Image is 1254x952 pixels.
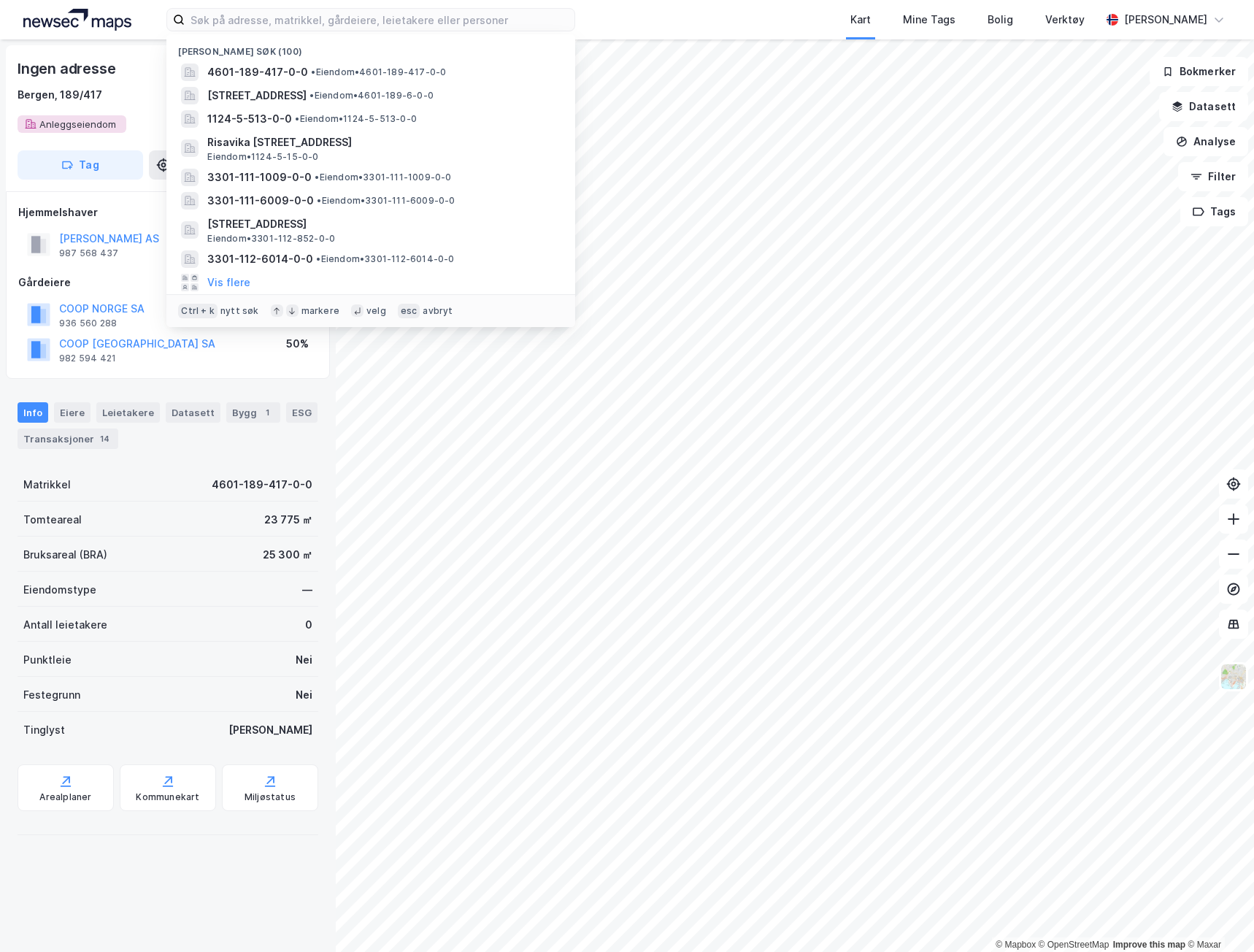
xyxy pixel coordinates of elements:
div: Bergen, 189/417 [18,86,102,104]
div: Datasett [166,402,220,423]
div: Bygg [226,402,280,423]
div: [PERSON_NAME] [228,721,312,739]
div: [PERSON_NAME] [1124,11,1207,28]
div: Ctrl + k [178,304,218,318]
div: Gårdeiere [18,274,318,291]
div: Bruksareal (BRA) [23,546,107,564]
div: — [302,581,312,599]
span: • [311,66,315,77]
span: Eiendom • 4601-189-417-0-0 [311,66,446,78]
span: [STREET_ADDRESS] [207,215,558,233]
button: Bokmerker [1150,57,1248,86]
span: Risavika [STREET_ADDRESS] [207,134,558,151]
div: Ingen adresse [18,57,118,80]
a: Mapbox [996,940,1036,950]
div: [PERSON_NAME] søk (100) [166,34,575,61]
span: Eiendom • 3301-111-1009-0-0 [315,172,451,183]
div: 987 568 437 [59,247,118,259]
div: Transaksjoner [18,429,118,449]
span: Eiendom • 3301-112-852-0-0 [207,233,335,245]
div: esc [398,304,420,318]
div: Miljøstatus [245,791,296,803]
div: Eiendomstype [23,581,96,599]
div: 50% [286,335,309,353]
div: velg [366,305,386,317]
div: Tinglyst [23,721,65,739]
span: • [317,195,321,206]
span: • [316,253,320,264]
span: Eiendom • 3301-112-6014-0-0 [316,253,454,265]
span: Eiendom • 3301-111-6009-0-0 [317,195,455,207]
a: OpenStreetMap [1039,940,1109,950]
div: 936 560 288 [59,318,117,329]
span: Eiendom • 1124-5-513-0-0 [295,113,417,125]
div: Matrikkel [23,476,71,494]
div: Kommunekart [136,791,199,803]
div: Verktøy [1045,11,1085,28]
span: [STREET_ADDRESS] [207,87,307,104]
button: Analyse [1163,127,1248,156]
span: 3301-111-6009-0-0 [207,192,314,210]
div: Nei [296,686,312,704]
div: 0 [305,616,312,634]
div: 14 [97,431,112,446]
button: Vis flere [207,274,250,291]
div: Arealplaner [39,791,91,803]
span: • [309,90,314,101]
div: markere [301,305,339,317]
div: Hjemmelshaver [18,204,318,221]
div: 23 775 ㎡ [264,511,312,529]
span: • [315,172,319,183]
div: Kontrollprogram for chat [1181,882,1254,952]
span: 4601-189-417-0-0 [207,64,308,81]
div: Punktleie [23,651,72,669]
a: Improve this map [1113,940,1185,950]
div: 1 [260,405,274,420]
div: Tomteareal [23,511,82,529]
iframe: Chat Widget [1181,882,1254,952]
div: 982 594 421 [59,353,116,364]
div: Kart [850,11,871,28]
div: Nei [296,651,312,669]
span: 3301-111-1009-0-0 [207,169,312,186]
span: 1124-5-513-0-0 [207,110,292,128]
button: Datasett [1159,92,1248,121]
input: Søk på adresse, matrikkel, gårdeiere, leietakere eller personer [185,9,574,31]
span: 3301-112-6014-0-0 [207,250,313,268]
button: Tag [18,150,143,180]
div: avbryt [423,305,453,317]
div: 4601-189-417-0-0 [212,476,312,494]
div: Bolig [988,11,1013,28]
div: nytt søk [220,305,259,317]
button: Tags [1180,197,1248,226]
img: logo.a4113a55bc3d86da70a041830d287a7e.svg [23,9,131,31]
div: ESG [286,402,318,423]
div: Mine Tags [903,11,955,28]
div: 25 300 ㎡ [263,546,312,564]
div: Festegrunn [23,686,80,704]
div: Leietakere [96,402,160,423]
span: • [295,113,299,124]
div: Antall leietakere [23,616,107,634]
button: Filter [1178,162,1248,191]
div: Info [18,402,48,423]
span: Eiendom • 4601-189-6-0-0 [309,90,434,101]
span: Eiendom • 1124-5-15-0-0 [207,151,318,163]
div: Eiere [54,402,91,423]
img: Z [1220,663,1247,691]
